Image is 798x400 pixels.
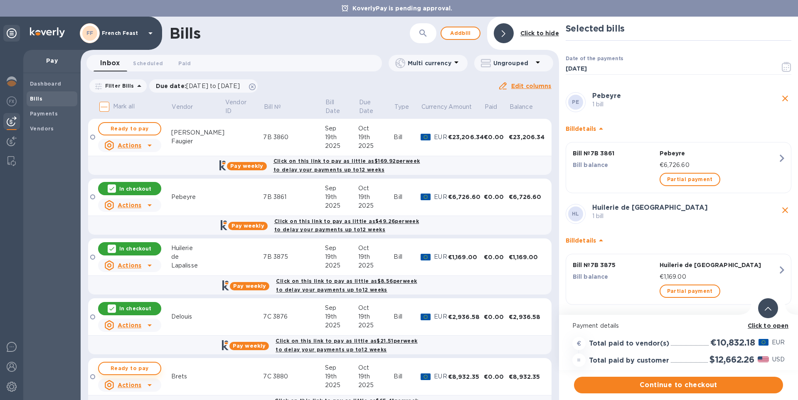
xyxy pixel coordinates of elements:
div: Bill [394,193,421,201]
button: Bill №7B 3861PebeyreBill balance€6,726.60Partial payment [566,142,791,193]
span: Ready to pay [106,363,154,373]
button: Bill №7B 3875Huilerie de [GEOGRAPHIC_DATA]Bill balance€1,169.00Partial payment [566,254,791,305]
p: KoverlyPay is pending approval. [348,4,457,12]
div: 19th [358,312,394,321]
div: Sep [325,304,358,312]
p: Due Date [359,98,382,115]
p: 1 bill [592,100,779,109]
b: Bills [30,96,42,102]
p: Mark all [113,102,135,111]
div: = [572,353,586,367]
p: EUR [434,253,448,261]
div: Oct [358,304,394,312]
div: 2025 [358,201,394,210]
img: Logo [30,27,65,37]
span: Paid [178,59,191,68]
h3: Total paid by customer [589,357,669,365]
div: €23,206.34 [509,133,545,141]
div: Bill [394,133,421,142]
b: Pebeyre [592,92,621,100]
p: In checkout [119,245,151,252]
b: Click to open [748,322,789,329]
h1: Bills [170,25,200,42]
p: Pay [30,56,74,65]
b: Huilerie de [GEOGRAPHIC_DATA] [592,204,708,211]
span: Partial payment [667,174,713,184]
div: €8,932.35 [509,373,545,381]
b: Bill details [566,125,596,132]
div: €2,936.58 [448,313,484,321]
div: €1,169.00 [448,253,484,261]
div: Faugier [171,137,225,146]
div: 19th [358,253,394,261]
div: €6,726.60 [509,193,545,201]
p: Filter Bills [102,82,134,89]
label: Date of the payments [566,56,623,61]
div: 7B 3860 [263,133,325,142]
p: €1,169.00 [660,272,778,281]
div: 19th [358,193,394,201]
div: 19th [325,193,358,201]
b: Pay weekly [233,283,266,289]
b: Click on this link to pay as little as $169.92 per week to delay your payments up to 12 weeks [273,158,420,173]
p: EUR [772,338,785,347]
div: Huilerie [171,244,225,253]
p: Vendor ID [225,98,252,115]
span: Ready to pay [106,124,154,134]
h2: €10,832.18 [710,337,755,348]
div: €23,206.34 [448,133,484,141]
p: €6,726.60 [660,161,778,169]
strong: € [577,340,581,347]
button: Ready to pay [98,362,161,375]
b: Dashboard [30,81,62,87]
div: 2025 [358,142,394,150]
div: €0.00 [484,193,509,201]
div: Billdetails [566,115,791,142]
p: In checkout [119,305,151,312]
span: Bill № [264,103,292,111]
b: FF [86,30,94,36]
div: 19th [358,133,394,142]
div: 19th [325,372,358,381]
p: 1 bill [592,212,779,221]
button: close [779,204,791,216]
p: EUR [434,312,448,321]
div: 2025 [325,142,358,150]
p: In checkout [119,185,151,192]
button: close [779,92,791,105]
span: Continue to checkout [581,380,776,390]
img: USD [758,356,769,362]
div: €0.00 [484,373,509,381]
p: Multi currency [408,59,451,67]
div: 2025 [358,321,394,330]
p: Ungrouped [493,59,533,67]
p: Currency [421,103,447,111]
div: Oct [358,184,394,193]
p: Amount [448,103,472,111]
span: Paid [485,103,508,111]
p: EUR [434,133,448,142]
p: Type [394,103,409,111]
div: Brets [171,372,225,381]
p: French Feast [102,30,143,36]
p: Balance [510,103,533,111]
div: 7B 3861 [263,193,325,201]
span: Scheduled [133,59,163,68]
span: Bill Date [325,98,357,115]
div: Sep [325,124,358,133]
img: Foreign exchange [7,96,17,106]
p: Bill balance [573,272,656,281]
div: €0.00 [484,253,509,261]
div: Sep [325,184,358,193]
b: Pay weekly [232,223,264,229]
p: EUR [434,193,448,201]
span: Due Date [359,98,393,115]
div: Billdetails [566,227,791,254]
div: Sep [325,363,358,372]
div: 2025 [325,261,358,270]
div: Bill [394,312,421,321]
button: Partial payment [660,173,720,186]
button: Addbill [441,27,480,40]
p: EUR [434,372,448,381]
